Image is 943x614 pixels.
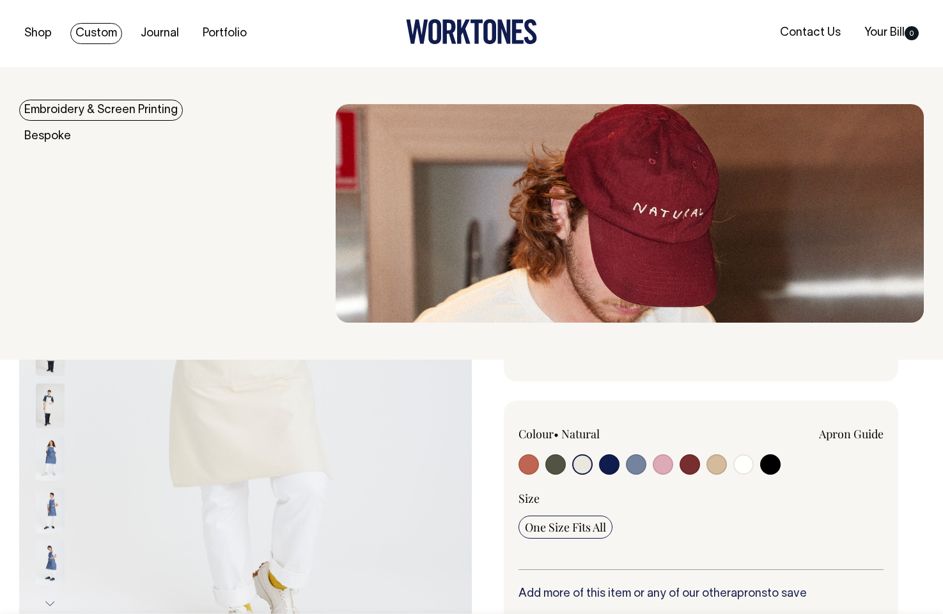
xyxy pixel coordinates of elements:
[518,588,884,601] h6: Add more of this item or any of our other to save
[859,22,924,43] a: Your Bill0
[775,22,846,43] a: Contact Us
[198,23,252,44] a: Portfolio
[136,23,184,44] a: Journal
[561,426,600,441] label: Natural
[905,26,919,40] span: 0
[518,491,884,506] div: Size
[19,126,76,147] a: Bespoke
[731,588,767,599] a: aprons
[19,100,183,121] a: Embroidery & Screen Printing
[70,23,122,44] a: Custom
[36,436,65,481] img: blue/grey
[518,516,612,539] input: One Size Fits All
[36,384,65,429] img: natural
[554,426,559,441] span: •
[19,23,57,44] a: Shop
[819,426,884,441] a: Apron Guide
[518,426,665,441] div: Colour
[525,519,606,535] span: One Size Fits All
[36,541,65,586] img: blue/grey
[336,104,924,323] img: embroidery & Screen Printing
[36,489,65,533] img: blue/grey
